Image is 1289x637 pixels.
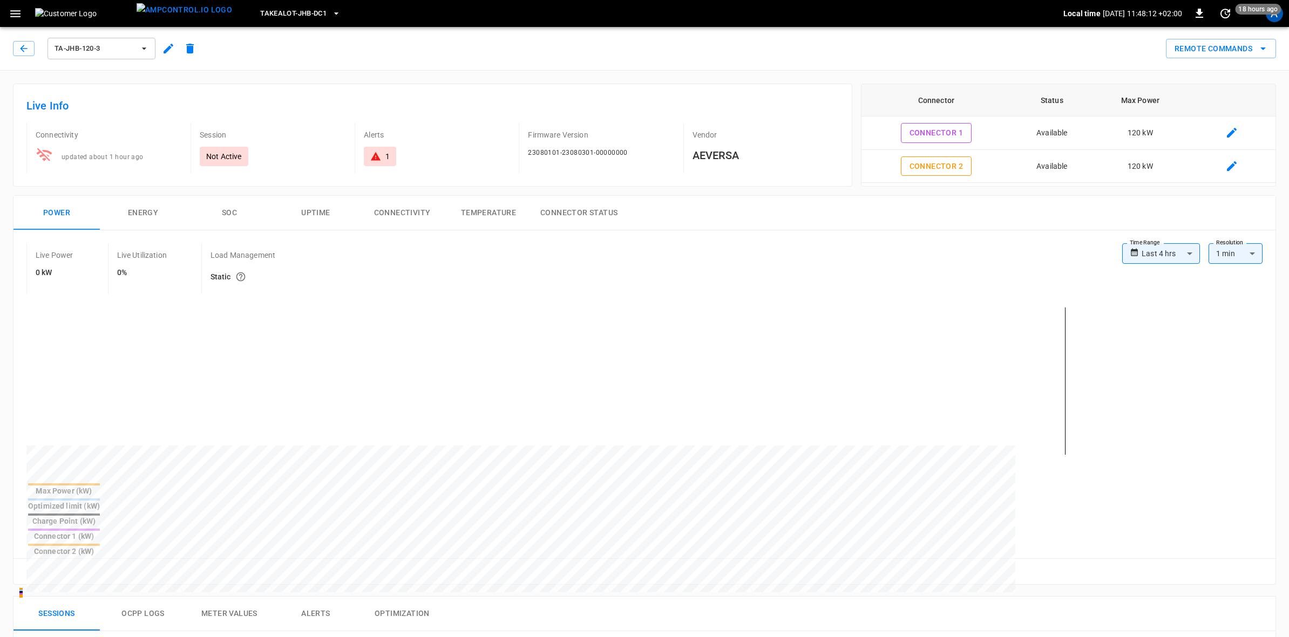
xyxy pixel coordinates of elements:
button: Ocpp logs [100,597,186,631]
h6: Live Info [26,97,839,114]
button: Meter Values [186,597,273,631]
div: 1 [385,151,390,162]
button: Temperature [445,196,532,230]
label: Time Range [1130,238,1160,247]
button: The system is using AmpEdge-configured limits for static load managment. Depending on your config... [231,267,250,287]
button: Alerts [273,597,359,631]
span: updated about 1 hour ago [62,153,144,161]
img: Customer Logo [35,8,132,19]
h6: Static [211,267,275,287]
button: Remote Commands [1166,39,1276,59]
p: Alerts [364,129,510,140]
td: 120 kW [1093,150,1188,183]
h6: AEVERSA [693,147,839,164]
span: 23080101-23080301-00000000 [528,149,627,156]
th: Connector [861,84,1011,117]
button: Connector 1 [901,123,972,143]
p: [DATE] 11:48:12 +02:00 [1103,8,1182,19]
p: Firmware Version [528,129,674,140]
h6: 0% [117,267,167,279]
div: 1 min [1209,243,1263,264]
button: TA-JHB-120-3 [48,38,155,59]
th: Max Power [1093,84,1188,117]
td: Available [1011,150,1093,183]
button: Connector Status [532,196,626,230]
span: Takealot-JHB-DC1 [260,8,327,20]
td: Available [1011,117,1093,150]
img: ampcontrol.io logo [137,3,232,17]
button: Optimization [359,597,445,631]
p: Load Management [211,250,275,261]
button: Connector 2 [901,156,972,176]
button: Energy [100,196,186,230]
p: Live Power [36,250,73,261]
button: Power [13,196,100,230]
label: Resolution [1216,238,1243,247]
p: Vendor [693,129,839,140]
button: Uptime [273,196,359,230]
p: Not Active [206,151,242,162]
button: SOC [186,196,273,230]
table: connector table [861,84,1276,183]
p: Connectivity [36,129,182,140]
h6: 0 kW [36,267,73,279]
button: Takealot-JHB-DC1 [256,3,345,24]
p: Live Utilization [117,250,167,261]
div: remote commands options [1166,39,1276,59]
button: Connectivity [359,196,445,230]
p: Local time [1063,8,1101,19]
th: Status [1011,84,1093,117]
p: Session [200,129,346,140]
td: 120 kW [1093,117,1188,150]
button: set refresh interval [1217,5,1234,22]
div: Last 4 hrs [1142,243,1200,264]
span: TA-JHB-120-3 [55,43,134,55]
button: Sessions [13,597,100,631]
span: 18 hours ago [1235,4,1281,15]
